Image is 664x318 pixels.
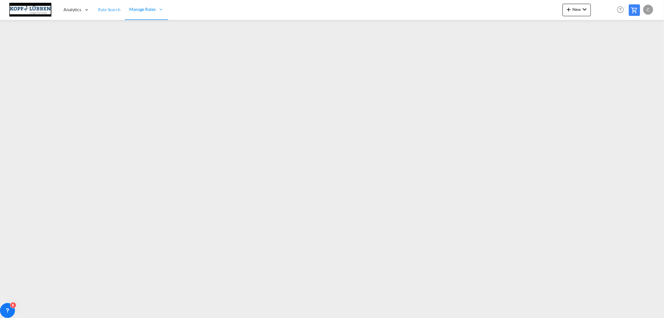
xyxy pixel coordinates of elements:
div: C [643,5,653,15]
img: 25cf3bb0aafc11ee9c4fdbd399af7748.JPG [9,3,51,17]
span: Help [615,4,626,15]
span: New [565,7,588,12]
button: icon-plus 400-fgNewicon-chevron-down [563,4,591,16]
md-icon: icon-plus 400-fg [565,6,572,13]
span: Manage Rates [129,6,156,12]
div: Help [615,4,629,16]
span: Rate Search [98,7,120,12]
span: Analytics [64,7,81,13]
md-icon: icon-chevron-down [581,6,588,13]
